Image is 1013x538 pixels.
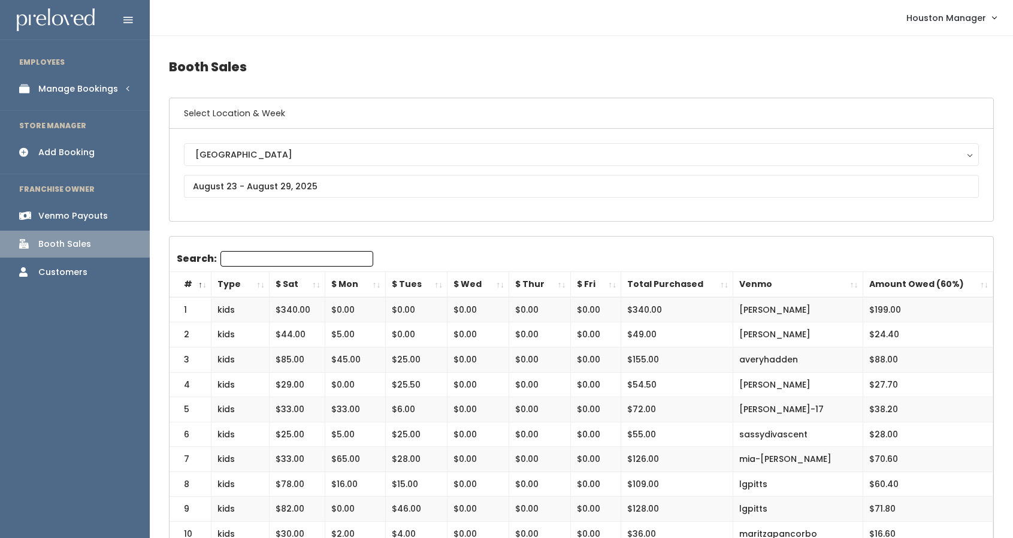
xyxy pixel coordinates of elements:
[220,251,373,267] input: Search:
[621,372,733,397] td: $54.50
[509,471,570,497] td: $0.00
[211,397,270,422] td: kids
[509,422,570,447] td: $0.00
[325,447,385,472] td: $65.00
[211,447,270,472] td: kids
[863,497,993,522] td: $71.80
[570,372,621,397] td: $0.00
[733,471,863,497] td: lgpitts
[447,397,509,422] td: $0.00
[269,471,325,497] td: $78.00
[733,272,863,297] th: Venmo: activate to sort column ascending
[170,297,211,322] td: 1
[385,297,447,322] td: $0.00
[509,497,570,522] td: $0.00
[570,471,621,497] td: $0.00
[621,447,733,472] td: $126.00
[906,11,986,25] span: Houston Manager
[621,397,733,422] td: $72.00
[325,397,385,422] td: $33.00
[385,497,447,522] td: $46.00
[385,272,447,297] th: $ Tues: activate to sort column ascending
[621,272,733,297] th: Total Purchased: activate to sort column ascending
[733,347,863,372] td: averyhadden
[733,447,863,472] td: mia-[PERSON_NAME]
[269,297,325,322] td: $340.00
[621,497,733,522] td: $128.00
[211,347,270,372] td: kids
[385,471,447,497] td: $15.00
[269,422,325,447] td: $25.00
[385,322,447,347] td: $0.00
[325,497,385,522] td: $0.00
[211,471,270,497] td: kids
[325,322,385,347] td: $5.00
[863,272,993,297] th: Amount Owed (60%): activate to sort column ascending
[38,210,108,222] div: Venmo Payouts
[170,322,211,347] td: 2
[863,447,993,472] td: $70.60
[570,297,621,322] td: $0.00
[177,251,373,267] label: Search:
[570,347,621,372] td: $0.00
[447,372,509,397] td: $0.00
[184,175,979,198] input: August 23 - August 29, 2025
[509,272,570,297] th: $ Thur: activate to sort column ascending
[621,347,733,372] td: $155.00
[863,422,993,447] td: $28.00
[570,322,621,347] td: $0.00
[385,372,447,397] td: $25.50
[269,272,325,297] th: $ Sat: activate to sort column ascending
[169,50,994,83] h4: Booth Sales
[447,422,509,447] td: $0.00
[894,5,1008,31] a: Houston Manager
[325,272,385,297] th: $ Mon: activate to sort column ascending
[38,266,87,279] div: Customers
[211,272,270,297] th: Type: activate to sort column ascending
[325,422,385,447] td: $5.00
[38,238,91,250] div: Booth Sales
[38,83,118,95] div: Manage Bookings
[509,297,570,322] td: $0.00
[621,471,733,497] td: $109.00
[863,397,993,422] td: $38.20
[385,447,447,472] td: $28.00
[447,447,509,472] td: $0.00
[447,497,509,522] td: $0.00
[211,497,270,522] td: kids
[509,372,570,397] td: $0.00
[170,422,211,447] td: 6
[170,372,211,397] td: 4
[570,397,621,422] td: $0.00
[211,422,270,447] td: kids
[570,497,621,522] td: $0.00
[170,497,211,522] td: 9
[269,347,325,372] td: $85.00
[447,347,509,372] td: $0.00
[211,322,270,347] td: kids
[184,143,979,166] button: [GEOGRAPHIC_DATA]
[863,372,993,397] td: $27.70
[509,397,570,422] td: $0.00
[733,497,863,522] td: lgpitts
[570,447,621,472] td: $0.00
[863,347,993,372] td: $88.00
[269,447,325,472] td: $33.00
[447,471,509,497] td: $0.00
[195,148,967,161] div: [GEOGRAPHIC_DATA]
[325,372,385,397] td: $0.00
[385,397,447,422] td: $6.00
[385,422,447,447] td: $25.00
[269,322,325,347] td: $44.00
[733,372,863,397] td: [PERSON_NAME]
[211,372,270,397] td: kids
[447,297,509,322] td: $0.00
[269,397,325,422] td: $33.00
[170,397,211,422] td: 5
[170,272,211,297] th: #: activate to sort column descending
[170,98,993,129] h6: Select Location & Week
[17,8,95,32] img: preloved logo
[509,447,570,472] td: $0.00
[38,146,95,159] div: Add Booking
[733,297,863,322] td: [PERSON_NAME]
